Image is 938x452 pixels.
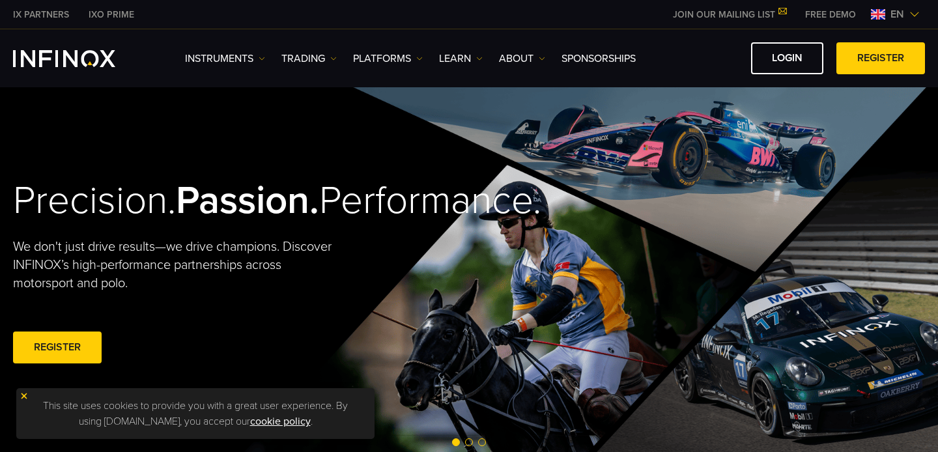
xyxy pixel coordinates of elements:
strong: Passion. [176,177,319,224]
a: INFINOX [79,8,144,21]
a: REGISTER [13,332,102,363]
a: Learn [439,51,483,66]
a: TRADING [281,51,337,66]
a: Instruments [185,51,265,66]
a: INFINOX Logo [13,50,146,67]
a: INFINOX MENU [795,8,866,21]
p: We don't just drive results—we drive champions. Discover INFINOX’s high-performance partnerships ... [13,238,341,292]
span: Go to slide 3 [478,438,486,446]
a: JOIN OUR MAILING LIST [663,9,795,20]
span: en [885,7,909,22]
a: ABOUT [499,51,545,66]
h2: Precision. Performance. [13,177,423,225]
a: SPONSORSHIPS [561,51,636,66]
span: Go to slide 2 [465,438,473,446]
a: INFINOX [3,8,79,21]
a: REGISTER [836,42,925,74]
img: yellow close icon [20,391,29,401]
a: cookie policy [250,415,311,428]
a: PLATFORMS [353,51,423,66]
a: LOGIN [751,42,823,74]
p: This site uses cookies to provide you with a great user experience. By using [DOMAIN_NAME], you a... [23,395,368,432]
span: Go to slide 1 [452,438,460,446]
